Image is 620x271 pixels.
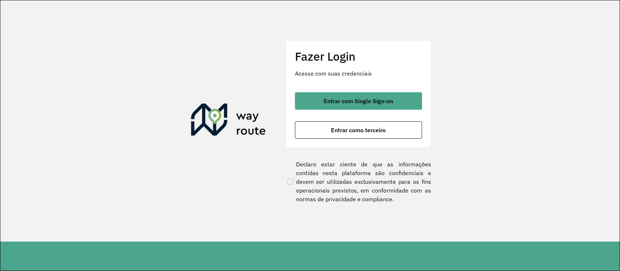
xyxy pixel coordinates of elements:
[295,121,422,139] button: button
[295,92,422,110] button: button
[331,127,386,133] span: Entrar como terceiro
[324,98,393,104] span: Entrar com Single Sign-on
[295,49,422,63] h2: Fazer Login
[295,69,422,78] p: Acesse com suas credenciais
[191,104,266,138] img: Roteirizador AmbevTech
[286,160,431,203] label: Declaro estar ciente de que as informações contidas nesta plataforma são confidenciais e devem se...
